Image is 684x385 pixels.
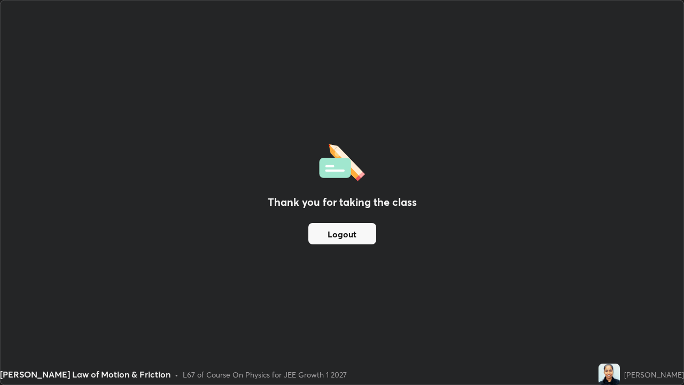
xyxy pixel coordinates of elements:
div: L67 of Course On Physics for JEE Growth 1 2027 [183,369,347,380]
button: Logout [308,223,376,244]
h2: Thank you for taking the class [268,194,417,210]
img: offlineFeedback.1438e8b3.svg [319,141,365,181]
div: • [175,369,178,380]
div: [PERSON_NAME] [624,369,684,380]
img: 515b3ccb7c094b98a4c123f1fd1a1405.jpg [598,364,620,385]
